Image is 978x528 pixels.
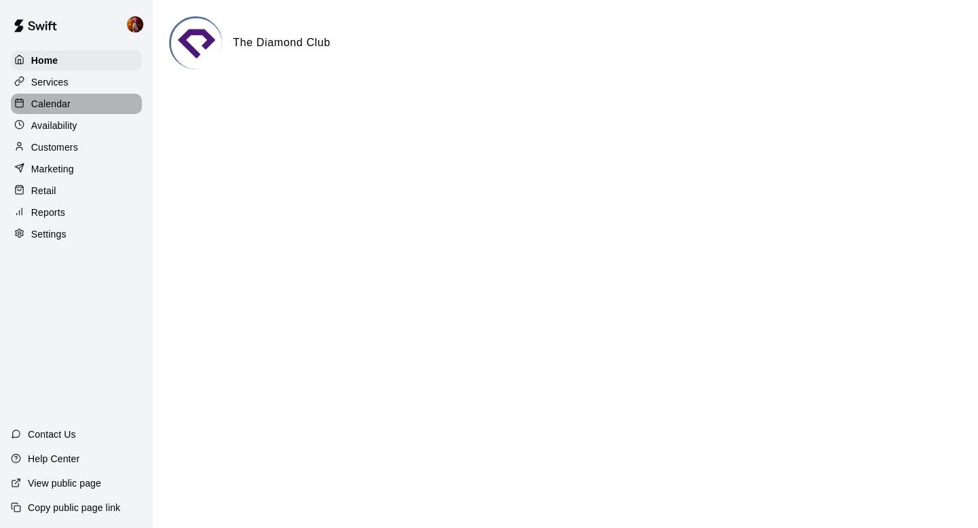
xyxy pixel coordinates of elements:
p: Retail [31,184,56,197]
p: Help Center [28,452,79,466]
a: Settings [11,224,142,244]
img: Kaitlyn Lim [127,16,143,33]
p: Services [31,75,69,89]
p: View public page [28,476,101,490]
h6: The Diamond Club [233,34,331,52]
p: Marketing [31,162,74,176]
a: Home [11,50,142,71]
p: Customers [31,140,78,154]
a: Marketing [11,159,142,179]
a: Availability [11,115,142,136]
p: Contact Us [28,428,76,441]
p: Copy public page link [28,501,120,514]
p: Availability [31,119,77,132]
p: Calendar [31,97,71,111]
p: Reports [31,206,65,219]
p: Home [31,54,58,67]
a: Calendar [11,94,142,114]
p: Settings [31,227,67,241]
div: Kaitlyn Lim [124,11,153,38]
a: Services [11,72,142,92]
a: Customers [11,137,142,157]
a: Reports [11,202,142,223]
img: The Diamond Club logo [171,18,222,69]
a: Retail [11,181,142,201]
